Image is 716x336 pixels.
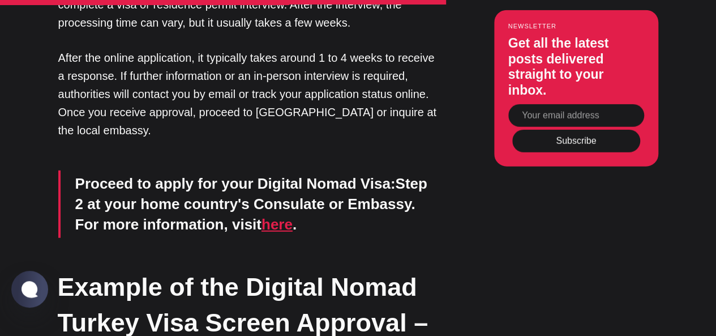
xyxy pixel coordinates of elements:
small: Newsletter [508,23,644,29]
blockquote: Proceed to apply for your Digital Nomad Visa: . For more information, visit . [58,171,438,238]
a: here [261,216,293,233]
button: Subscribe [512,130,640,152]
p: After the online application, it typically takes around 1 to 4 weeks to receive a response. If fu... [58,49,438,139]
input: Your email address [508,104,644,127]
strong: Step 2 at your home country's Consulate or Embassy [75,175,427,212]
h3: Get all the latest posts delivered straight to your inbox. [508,36,644,98]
